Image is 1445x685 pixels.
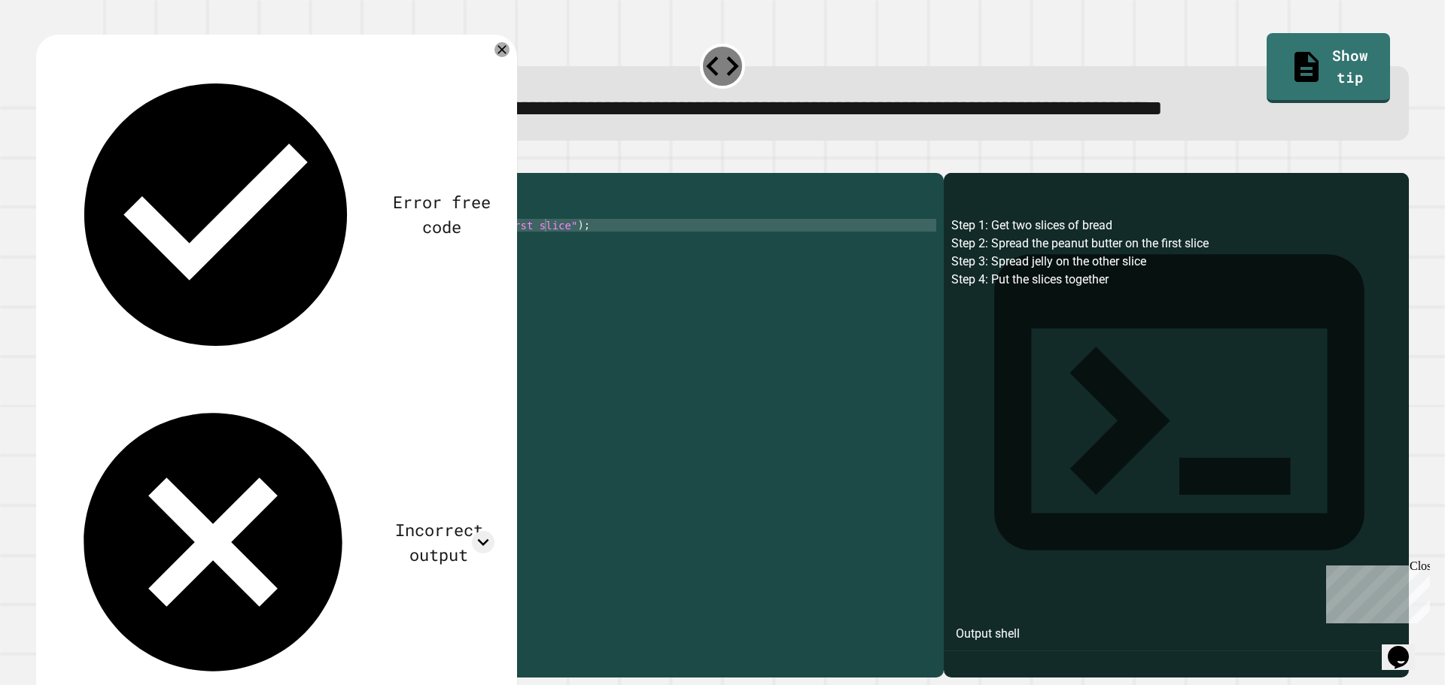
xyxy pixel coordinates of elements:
div: Step 1: Get two slices of bread Step 2: Spread the peanut butter on the first slice Step 3: Sprea... [951,217,1401,677]
a: Show tip [1267,33,1389,102]
iframe: chat widget [1382,625,1430,670]
iframe: chat widget [1320,559,1430,623]
div: Chat with us now!Close [6,6,104,95]
div: Error free code [388,189,494,239]
div: Incorrect output [383,517,494,567]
